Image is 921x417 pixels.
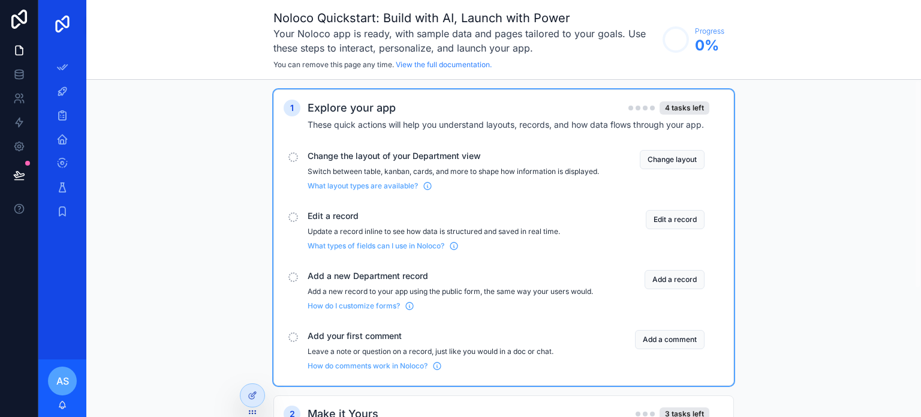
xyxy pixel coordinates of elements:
div: 4 tasks left [660,101,709,115]
button: Add a record [645,270,705,289]
img: App logo [53,14,72,34]
div: scrollable content [38,48,86,238]
p: Leave a note or question on a record, just like you would in a doc or chat. [308,347,599,356]
span: 0 % [695,36,724,55]
span: How do I customize forms? [308,301,400,311]
h3: Your Noloco app is ready, with sample data and pages tailored to your goals. Use these steps to i... [273,26,657,55]
h1: Noloco Quickstart: Build with AI, Launch with Power [273,10,657,26]
span: What layout types are available? [308,181,418,191]
h2: Explore your app [308,100,396,116]
p: Update a record inline to see how data is structured and saved in real time. [308,227,599,236]
span: Edit a record [308,210,599,222]
button: Change layout [640,150,705,169]
span: Change the layout of your Department view [308,150,599,162]
a: How do I customize forms? [308,301,414,311]
p: Switch between table, kanban, cards, and more to shape how information is displayed. [308,167,599,176]
button: Add a comment [635,330,705,349]
p: Add a new record to your app using the public form, the same way your users would. [308,287,599,296]
span: Add a new Department record [308,270,599,282]
span: Add your first comment [308,330,599,342]
span: Progress [695,26,724,36]
a: How do comments work in Noloco? [308,361,442,371]
h4: These quick actions will help you understand layouts, records, and how data flows through your app. [308,119,709,131]
div: 1 [284,100,300,116]
button: Edit a record [646,210,705,229]
a: View the full documentation. [396,60,492,69]
span: AS [56,374,69,388]
span: How do comments work in Noloco? [308,361,428,371]
a: What types of fields can I use in Noloco? [308,241,459,251]
div: scrollable content [86,80,921,417]
a: What layout types are available? [308,181,432,191]
span: You can remove this page any time. [273,60,394,69]
span: What types of fields can I use in Noloco? [308,241,444,251]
